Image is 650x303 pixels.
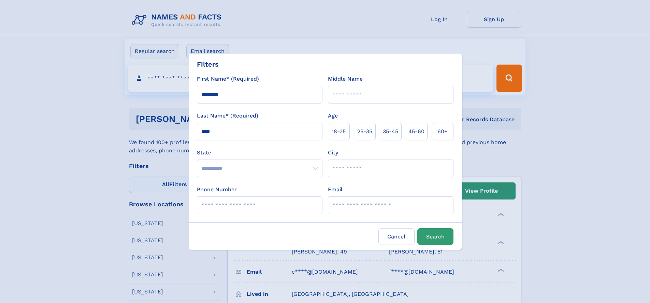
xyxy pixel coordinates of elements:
label: City [328,149,338,157]
label: Age [328,112,338,120]
button: Search [417,228,453,245]
span: 25‑35 [357,127,372,136]
label: Cancel [378,228,415,245]
label: State [197,149,322,157]
div: Filters [197,59,219,69]
label: Email [328,185,343,194]
label: First Name* (Required) [197,75,259,83]
label: Last Name* (Required) [197,112,258,120]
span: 45‑60 [408,127,424,136]
label: Middle Name [328,75,363,83]
span: 18‑25 [332,127,346,136]
span: 35‑45 [383,127,398,136]
span: 60+ [437,127,448,136]
label: Phone Number [197,185,237,194]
